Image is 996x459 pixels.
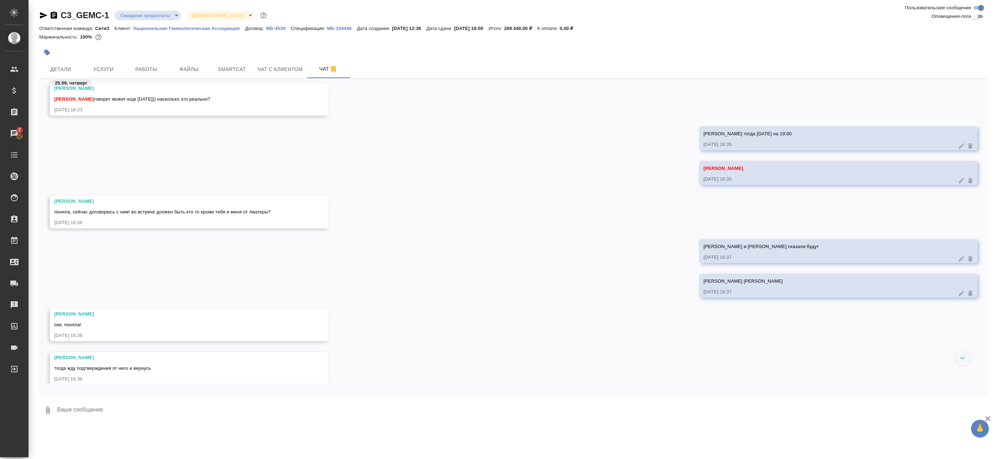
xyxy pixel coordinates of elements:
[704,288,952,296] div: [DATE] 16:37
[974,421,986,436] span: 🙏
[327,26,357,31] p: МБ-104446
[266,25,291,31] a: МБ-4539
[187,11,255,20] div: Ожидание предоплаты
[115,11,181,20] div: Ожидание предоплаты
[704,166,743,171] span: [PERSON_NAME]
[259,11,268,20] button: Доп статусы указывают на важность/срочность заказа
[291,26,327,31] p: Спецификация:
[327,25,357,31] a: МБ-104446
[54,375,303,383] div: [DATE] 16:38
[54,96,210,102] span: говорит может еще [DATE])) насколько это реально?
[704,278,783,284] span: [PERSON_NAME] [PERSON_NAME]
[54,365,151,371] span: тогда жду подтверждения от него и вернусь
[454,26,489,31] p: [DATE] 18:00
[54,311,303,318] div: [PERSON_NAME]
[257,65,303,74] span: Чат с клиентом
[44,65,78,74] span: Детали
[172,65,206,74] span: Файлы
[266,26,291,31] p: МБ-4539
[54,106,303,114] div: [DATE] 16:23
[39,11,48,20] button: Скопировать ссылку для ЯМессенджера
[54,354,303,361] div: [PERSON_NAME]
[971,420,989,438] button: 🙏
[392,26,427,31] p: [DATE] 12:36
[133,26,245,31] p: Национальная Геммологическая Ассоциация
[114,26,133,31] p: Клиент:
[39,45,55,60] button: Добавить тэг
[50,11,58,20] button: Скопировать ссылку
[704,131,792,136] span: [PERSON_NAME] тогда [DATE] на 19:00
[80,34,94,40] p: 100%
[704,254,952,261] div: [DATE] 16:37
[560,26,579,31] p: 0,00 ₽
[329,65,338,74] svg: Отписаться
[54,96,94,102] span: [PERSON_NAME]
[357,26,392,31] p: Дата создания:
[537,26,560,31] p: К оплате:
[504,26,537,31] p: 289 440,00 ₽
[215,65,249,74] span: Smartcat
[39,26,95,31] p: Ответственная команда:
[54,209,271,215] span: поняла, сейчас договорюсь с ним! во встрече должен быть кто то кроме тебя и меня от Аватеры?
[86,65,121,74] span: Услуги
[61,10,109,20] a: C3_GEMC-1
[129,65,163,74] span: Работы
[54,198,303,205] div: [PERSON_NAME]
[39,34,80,40] p: Маржинальность:
[704,141,952,148] div: [DATE] 16:35
[133,25,245,31] a: Национальная Геммологическая Ассоциация
[55,80,87,87] p: 25.09, четверг
[2,125,27,142] a: 2
[54,332,303,339] div: [DATE] 16:38
[704,176,952,183] div: [DATE] 16:35
[245,26,266,31] p: Договор:
[54,219,303,226] div: [DATE] 16:36
[905,4,971,11] span: Пользовательские сообщения
[14,126,25,133] span: 2
[118,12,172,19] button: Ожидание предоплаты
[931,13,971,20] span: Оповещения-логи
[704,244,819,249] span: [PERSON_NAME] и [PERSON_NAME] сказали будут
[94,32,103,42] button: 0.00 RUB;
[311,65,346,74] span: Чат
[427,26,454,31] p: Дата сдачи:
[489,26,504,31] p: Итого:
[54,322,81,327] span: оки, поняла!
[190,12,246,19] button: [DEMOGRAPHIC_DATA]
[95,26,115,31] p: Сити3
